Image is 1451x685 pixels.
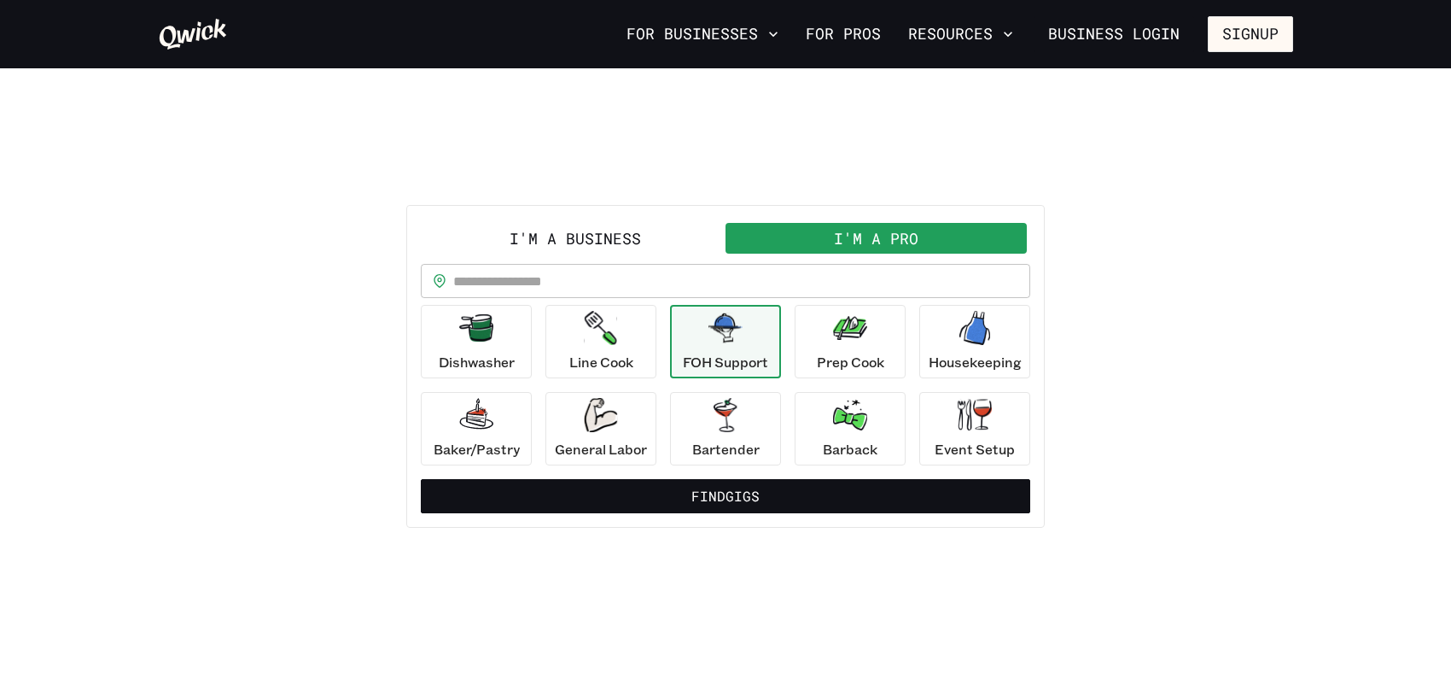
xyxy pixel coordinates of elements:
p: Event Setup [935,439,1015,460]
button: Dishwasher [421,305,532,378]
button: Housekeeping [919,305,1030,378]
button: Baker/Pastry [421,392,532,465]
a: Business Login [1034,16,1194,52]
p: Dishwasher [439,352,515,372]
h2: PICK UP A SHIFT! [406,154,1045,188]
button: Bartender [670,392,781,465]
button: FOH Support [670,305,781,378]
p: Barback [823,439,877,460]
p: Line Cook [569,352,633,372]
button: I'm a Pro [725,223,1027,254]
button: Resources [901,20,1020,49]
button: For Businesses [620,20,785,49]
button: FindGigs [421,479,1030,513]
p: Baker/Pastry [434,439,520,460]
button: General Labor [545,392,656,465]
button: Line Cook [545,305,656,378]
p: Housekeeping [929,352,1022,372]
p: Prep Cook [817,352,884,372]
p: General Labor [555,439,647,460]
a: For Pros [799,20,888,49]
button: Prep Cook [795,305,906,378]
button: Barback [795,392,906,465]
button: Event Setup [919,392,1030,465]
p: Bartender [692,439,760,460]
p: FOH Support [683,352,768,372]
button: Signup [1208,16,1293,52]
button: I'm a Business [424,223,725,254]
